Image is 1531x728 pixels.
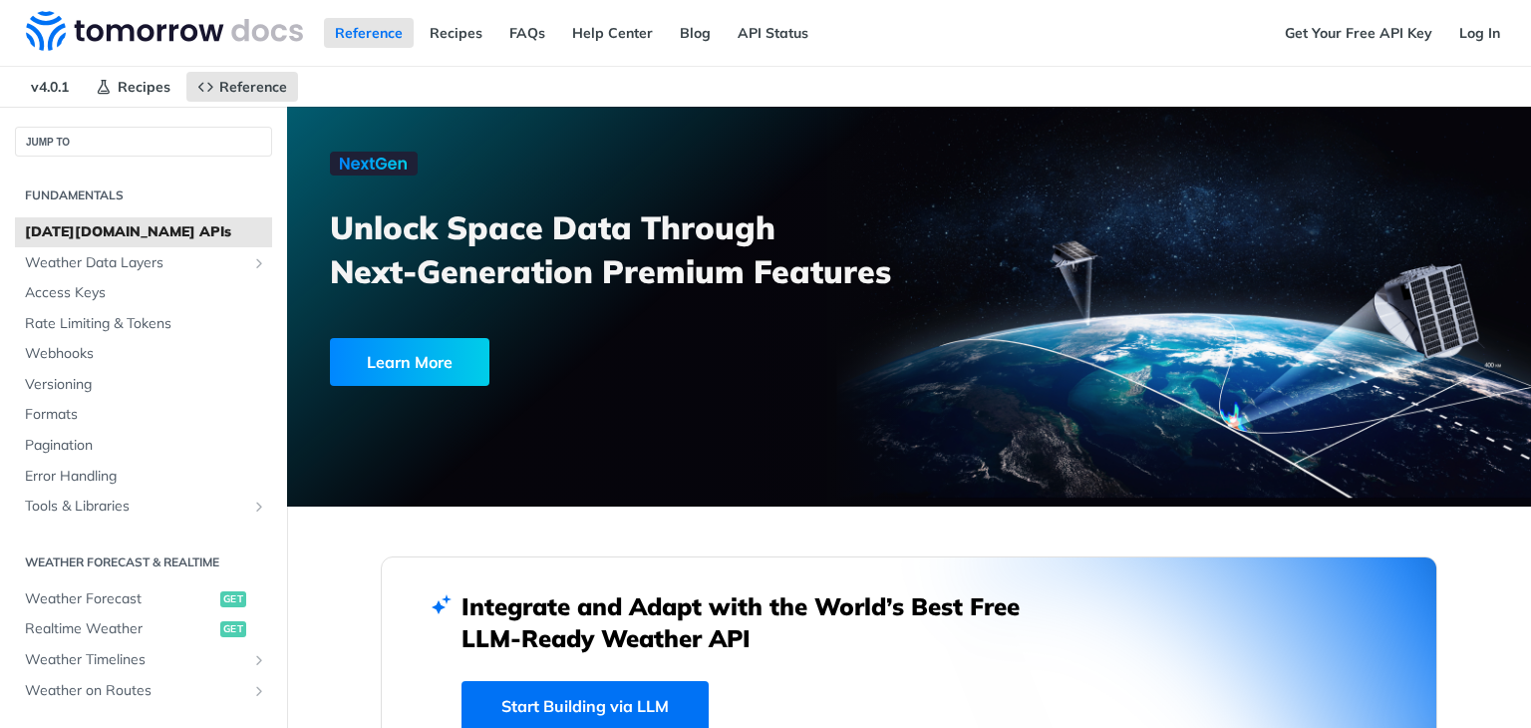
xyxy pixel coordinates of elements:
a: Rate Limiting & Tokens [15,309,272,339]
span: v4.0.1 [20,72,80,102]
a: [DATE][DOMAIN_NAME] APIs [15,217,272,247]
a: Recipes [419,18,493,48]
a: Recipes [85,72,181,102]
h2: Integrate and Adapt with the World’s Best Free LLM-Ready Weather API [461,590,1050,654]
h2: Fundamentals [15,186,272,204]
button: Show subpages for Tools & Libraries [251,499,267,515]
span: Rate Limiting & Tokens [25,314,267,334]
span: Tools & Libraries [25,497,246,517]
span: Weather on Routes [25,681,246,701]
button: Show subpages for Weather Data Layers [251,255,267,271]
a: Pagination [15,431,272,461]
span: Versioning [25,375,267,395]
span: Error Handling [25,467,267,487]
a: Learn More [330,338,810,386]
a: Versioning [15,370,272,400]
a: Tools & LibrariesShow subpages for Tools & Libraries [15,492,272,522]
a: Help Center [561,18,664,48]
a: API Status [727,18,819,48]
a: Reference [324,18,414,48]
span: Pagination [25,436,267,456]
span: Recipes [118,78,170,96]
a: Weather TimelinesShow subpages for Weather Timelines [15,645,272,675]
span: Weather Timelines [25,650,246,670]
button: Show subpages for Weather on Routes [251,683,267,699]
a: Weather on RoutesShow subpages for Weather on Routes [15,676,272,706]
h2: Weather Forecast & realtime [15,553,272,571]
span: Reference [219,78,287,96]
a: Access Keys [15,278,272,308]
a: Log In [1448,18,1511,48]
span: Formats [25,405,267,425]
a: Realtime Weatherget [15,614,272,644]
button: JUMP TO [15,127,272,157]
span: get [220,621,246,637]
a: Webhooks [15,339,272,369]
img: NextGen [330,152,418,176]
span: Weather Forecast [25,589,215,609]
h3: Unlock Space Data Through Next-Generation Premium Features [330,205,931,293]
a: Blog [669,18,722,48]
div: Learn More [330,338,489,386]
img: Tomorrow.io Weather API Docs [26,11,303,51]
button: Show subpages for Weather Timelines [251,652,267,668]
span: Webhooks [25,344,267,364]
span: get [220,591,246,607]
span: Realtime Weather [25,619,215,639]
a: Weather Forecastget [15,584,272,614]
a: Formats [15,400,272,430]
a: Weather Data LayersShow subpages for Weather Data Layers [15,248,272,278]
a: FAQs [498,18,556,48]
a: Reference [186,72,298,102]
span: Access Keys [25,283,267,303]
a: Get Your Free API Key [1274,18,1443,48]
span: [DATE][DOMAIN_NAME] APIs [25,222,267,242]
span: Weather Data Layers [25,253,246,273]
a: Error Handling [15,462,272,492]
